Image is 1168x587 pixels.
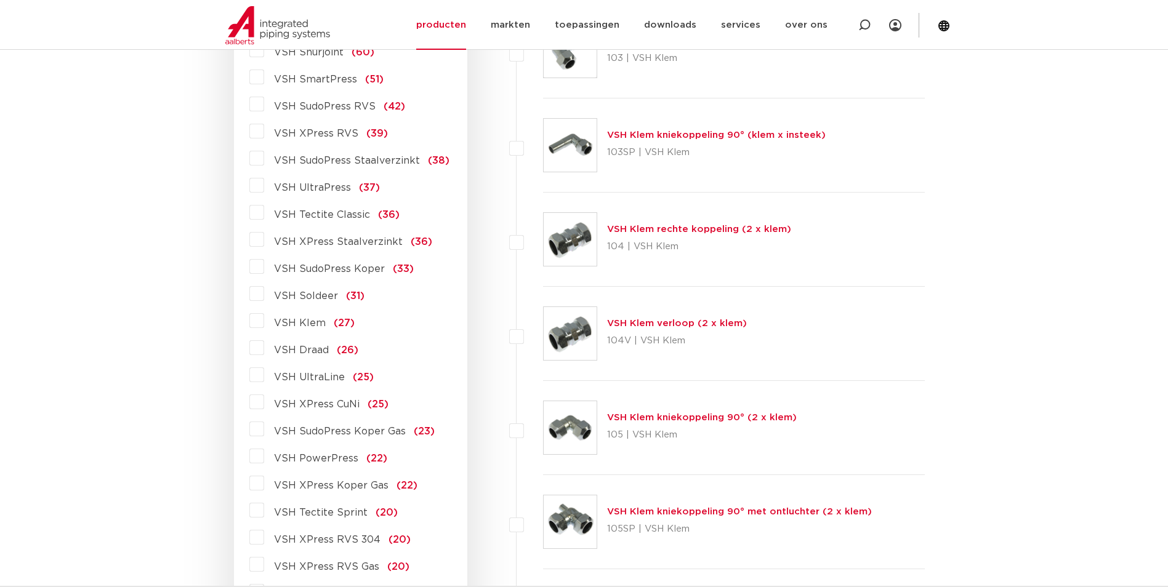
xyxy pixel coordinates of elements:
[607,225,791,234] a: VSH Klem rechte koppeling (2 x klem)
[274,562,379,572] span: VSH XPress RVS Gas
[387,562,409,572] span: (20)
[274,129,358,138] span: VSH XPress RVS
[428,156,449,166] span: (38)
[544,213,597,266] img: Thumbnail for VSH Klem rechte koppeling (2 x klem)
[607,507,872,516] a: VSH Klem kniekoppeling 90° met ontluchter (2 x klem)
[384,102,405,111] span: (42)
[352,47,374,57] span: (60)
[378,210,400,220] span: (36)
[544,495,597,548] img: Thumbnail for VSH Klem kniekoppeling 90° met ontluchter (2 x klem)
[544,119,597,172] img: Thumbnail for VSH Klem kniekoppeling 90° (klem x insteek)
[397,481,417,490] span: (22)
[544,307,597,360] img: Thumbnail for VSH Klem verloop (2 x klem)
[274,102,376,111] span: VSH SudoPress RVS
[274,156,420,166] span: VSH SudoPress Staalverzinkt
[274,210,370,220] span: VSH Tectite Classic
[274,453,358,463] span: VSH PowerPress
[274,399,360,409] span: VSH XPress CuNi
[274,508,368,517] span: VSH Tectite Sprint
[353,372,374,382] span: (25)
[274,426,406,436] span: VSH SudoPress Koper Gas
[334,318,355,328] span: (27)
[607,413,797,422] a: VSH Klem kniekoppeling 90° (2 x klem)
[414,426,435,436] span: (23)
[544,25,597,78] img: Thumbnail for VSH Klem radiatorkoppeling haaks 90° (klem x buitendraad)
[393,264,414,274] span: (33)
[274,74,357,84] span: VSH SmartPress
[366,453,387,463] span: (22)
[346,291,364,301] span: (31)
[274,345,329,355] span: VSH Draad
[274,481,389,490] span: VSH XPress Koper Gas
[607,319,747,328] a: VSH Klem verloop (2 x klem)
[274,291,338,301] span: VSH Soldeer
[607,425,797,445] p: 105 | VSH Klem
[366,129,388,138] span: (39)
[607,237,791,257] p: 104 | VSH Klem
[274,535,381,545] span: VSH XPress RVS 304
[411,237,432,247] span: (36)
[607,49,896,68] p: 103 | VSH Klem
[359,183,380,193] span: (37)
[607,130,826,140] a: VSH Klem kniekoppeling 90° (klem x insteek)
[544,401,597,454] img: Thumbnail for VSH Klem kniekoppeling 90° (2 x klem)
[337,345,358,355] span: (26)
[274,372,345,382] span: VSH UltraLine
[365,74,384,84] span: (51)
[376,508,398,517] span: (20)
[607,519,872,539] p: 105SP | VSH Klem
[274,264,385,274] span: VSH SudoPress Koper
[274,318,326,328] span: VSH Klem
[607,143,826,162] p: 103SP | VSH Klem
[274,183,351,193] span: VSH UltraPress
[607,331,747,351] p: 104V | VSH Klem
[274,47,344,57] span: VSH Shurjoint
[368,399,389,409] span: (25)
[389,535,411,545] span: (20)
[274,237,403,247] span: VSH XPress Staalverzinkt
